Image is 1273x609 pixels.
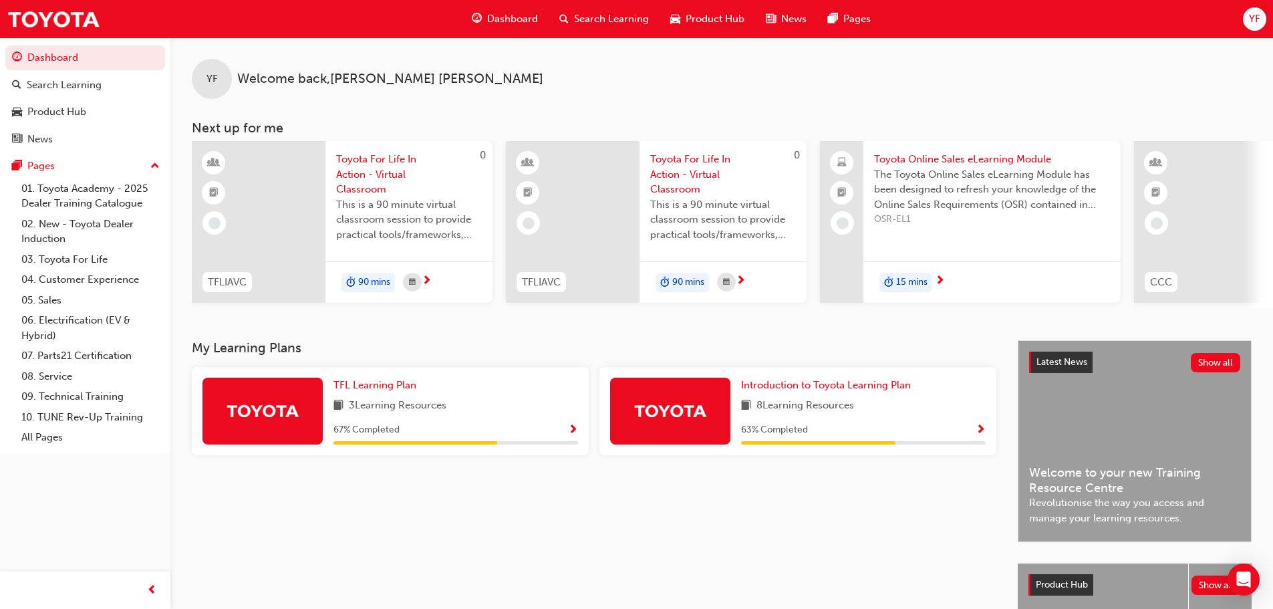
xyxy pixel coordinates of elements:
[5,73,165,98] a: Search Learning
[896,275,928,290] span: 15 mins
[781,11,807,27] span: News
[1036,579,1088,590] span: Product Hub
[5,127,165,152] a: News
[1018,340,1252,542] a: Latest NewsShow allWelcome to your new Training Resource CentreRevolutionise the way you access a...
[237,72,543,87] span: Welcome back , [PERSON_NAME] [PERSON_NAME]
[843,11,871,27] span: Pages
[16,249,165,270] a: 03. Toyota For Life
[766,11,776,27] span: news-icon
[650,197,796,243] span: This is a 90 minute virtual classroom session to provide practical tools/frameworks, behaviours a...
[209,185,219,202] span: booktick-icon
[1029,465,1240,495] span: Welcome to your new Training Resource Centre
[192,340,996,356] h3: My Learning Plans
[349,398,446,414] span: 3 Learning Resources
[12,106,22,118] span: car-icon
[723,274,730,291] span: calendar-icon
[1151,185,1161,202] span: booktick-icon
[16,290,165,311] a: 05. Sales
[27,78,102,93] div: Search Learning
[16,407,165,428] a: 10. TUNE Rev-Up Training
[346,274,356,291] span: duration-icon
[523,154,533,172] span: learningResourceType_INSTRUCTOR_LED-icon
[756,398,854,414] span: 8 Learning Resources
[150,158,160,175] span: up-icon
[837,185,847,202] span: booktick-icon
[741,422,808,438] span: 63 % Completed
[820,141,1121,303] a: Toyota Online Sales eLearning ModuleThe Toyota Online Sales eLearning Module has been designed to...
[336,152,482,197] span: Toyota For Life In Action - Virtual Classroom
[884,274,893,291] span: duration-icon
[12,52,22,64] span: guage-icon
[27,132,53,147] div: News
[5,43,165,154] button: DashboardSearch LearningProduct HubNews
[976,424,986,437] span: Show Progress
[147,582,157,599] span: prev-icon
[523,185,533,202] span: booktick-icon
[837,217,849,229] span: learningRecordVerb_NONE-icon
[935,275,945,287] span: next-icon
[1191,576,1242,595] button: Show all
[5,100,165,124] a: Product Hub
[874,152,1110,167] span: Toyota Online Sales eLearning Module
[487,11,538,27] span: Dashboard
[333,398,343,414] span: book-icon
[660,5,755,33] a: car-iconProduct Hub
[7,4,100,34] img: Trak
[574,11,649,27] span: Search Learning
[5,154,165,178] button: Pages
[1028,574,1241,596] a: Product HubShow all
[686,11,744,27] span: Product Hub
[1150,275,1172,290] span: CCC
[208,275,247,290] span: TFLIAVC
[650,152,796,197] span: Toyota For Life In Action - Virtual Classroom
[1243,7,1266,31] button: YF
[16,269,165,290] a: 04. Customer Experience
[549,5,660,33] a: search-iconSearch Learning
[16,310,165,346] a: 06. Electrification (EV & Hybrid)
[16,386,165,407] a: 09. Technical Training
[1191,353,1241,372] button: Show all
[192,141,492,303] a: 0TFLIAVCToyota For Life In Action - Virtual ClassroomThis is a 90 minute virtual classroom sessio...
[741,379,911,391] span: Introduction to Toyota Learning Plan
[1249,11,1260,27] span: YF
[226,399,299,422] img: Trak
[409,274,416,291] span: calendar-icon
[472,11,482,27] span: guage-icon
[755,5,817,33] a: news-iconNews
[837,154,847,172] span: laptop-icon
[1151,217,1163,229] span: learningRecordVerb_NONE-icon
[12,160,22,172] span: pages-icon
[336,197,482,243] span: This is a 90 minute virtual classroom session to provide practical tools/frameworks, behaviours a...
[206,72,218,87] span: YF
[27,158,55,174] div: Pages
[817,5,881,33] a: pages-iconPages
[523,217,535,229] span: learningRecordVerb_NONE-icon
[741,398,751,414] span: book-icon
[12,80,21,92] span: search-icon
[874,167,1110,213] span: The Toyota Online Sales eLearning Module has been designed to refresh your knowledge of the Onlin...
[12,134,22,146] span: news-icon
[506,141,807,303] a: 0TFLIAVCToyota For Life In Action - Virtual ClassroomThis is a 90 minute virtual classroom sessio...
[333,379,416,391] span: TFL Learning Plan
[16,346,165,366] a: 07. Parts21 Certification
[660,274,670,291] span: duration-icon
[1228,564,1260,596] div: Open Intercom Messenger
[170,120,1273,136] h3: Next up for me
[208,217,221,229] span: learningRecordVerb_NONE-icon
[16,178,165,214] a: 01. Toyota Academy - 2025 Dealer Training Catalogue
[358,275,390,290] span: 90 mins
[559,11,569,27] span: search-icon
[1151,154,1161,172] span: learningResourceType_INSTRUCTOR_LED-icon
[794,149,800,161] span: 0
[1029,495,1240,525] span: Revolutionise the way you access and manage your learning resources.
[1029,352,1240,373] a: Latest NewsShow all
[333,378,422,393] a: TFL Learning Plan
[333,422,400,438] span: 67 % Completed
[976,422,986,439] button: Show Progress
[209,154,219,172] span: learningResourceType_INSTRUCTOR_LED-icon
[422,275,432,287] span: next-icon
[736,275,746,287] span: next-icon
[672,275,704,290] span: 90 mins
